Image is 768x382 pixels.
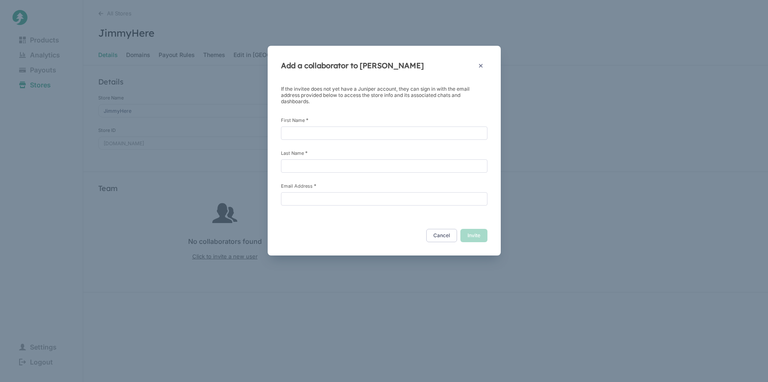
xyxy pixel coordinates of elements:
[306,117,308,123] span: This field is required.
[281,117,487,123] label: First Name
[281,61,474,71] h4: Add a collaborator to [PERSON_NAME]
[281,183,487,189] label: Email Address
[314,183,316,189] span: This field is required.
[426,229,457,242] button: Cancel
[281,86,487,104] p: If the invitee does not yet have a Juniper account, they can sign in with the email address provi...
[305,150,308,156] span: This field is required.
[281,150,487,156] label: Last Name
